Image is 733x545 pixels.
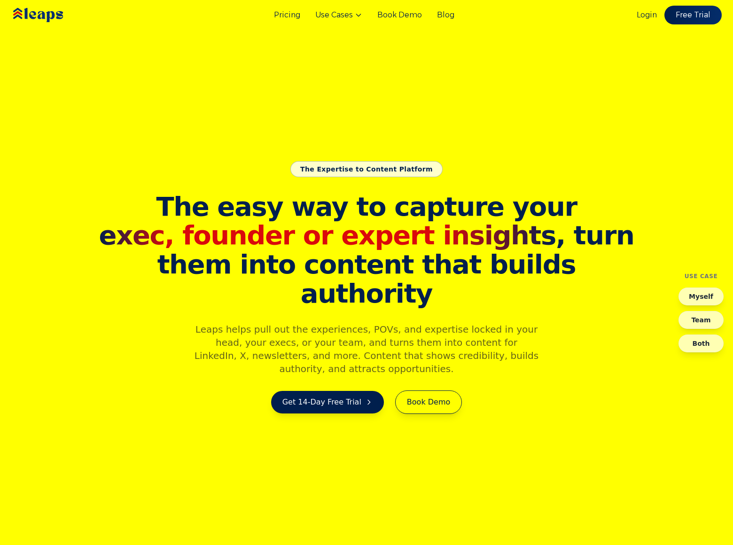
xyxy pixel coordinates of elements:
[685,272,718,280] h4: Use Case
[271,391,384,413] a: Get 14-Day Free Trial
[96,250,637,308] span: them into content that builds authority
[678,311,724,329] button: Team
[377,9,422,21] a: Book Demo
[664,6,722,24] a: Free Trial
[156,191,577,222] span: The easy way to capture your
[315,9,362,21] button: Use Cases
[678,335,724,352] button: Both
[637,9,657,21] a: Login
[395,390,462,414] a: Book Demo
[437,9,454,21] a: Blog
[678,288,724,305] button: Myself
[290,161,443,177] div: The Expertise to Content Platform
[99,220,556,250] span: exec, founder or expert insights
[96,221,637,250] span: , turn
[274,9,300,21] a: Pricing
[11,1,91,29] img: Leaps Logo
[186,323,547,375] p: Leaps helps pull out the experiences, POVs, and expertise locked in your head, your execs, or you...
